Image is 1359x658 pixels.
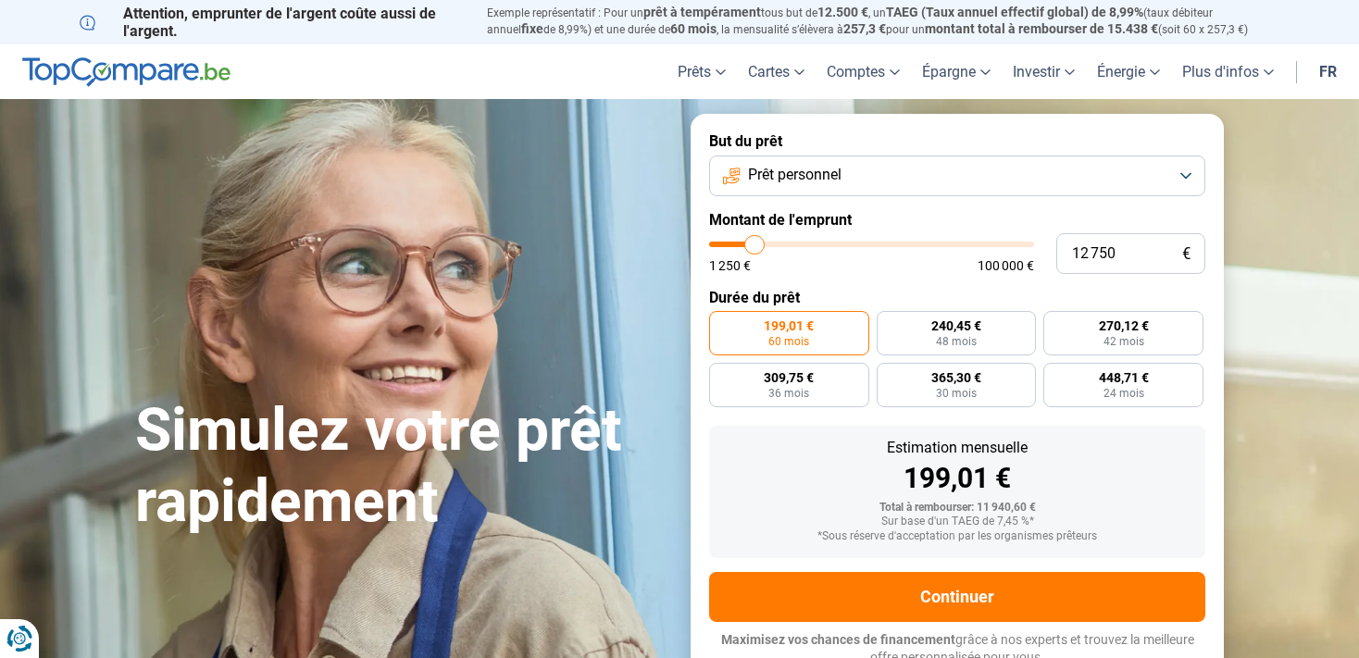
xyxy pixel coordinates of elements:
[911,44,1002,99] a: Épargne
[764,319,814,332] span: 199,01 €
[724,502,1191,515] div: Total à rembourser: 11 940,60 €
[667,44,737,99] a: Prêts
[768,388,809,399] span: 36 mois
[1103,388,1144,399] span: 24 mois
[886,5,1143,19] span: TAEG (Taux annuel effectif global) de 8,99%
[709,572,1205,622] button: Continuer
[724,530,1191,543] div: *Sous réserve d'acceptation par les organismes prêteurs
[816,44,911,99] a: Comptes
[1103,336,1144,347] span: 42 mois
[768,336,809,347] span: 60 mois
[1002,44,1086,99] a: Investir
[709,211,1205,229] label: Montant de l'emprunt
[709,155,1205,196] button: Prêt personnel
[724,465,1191,492] div: 199,01 €
[748,165,842,185] span: Prêt personnel
[80,5,465,40] p: Attention, emprunter de l'argent coûte aussi de l'argent.
[936,388,977,399] span: 30 mois
[1099,371,1149,384] span: 448,71 €
[1171,44,1285,99] a: Plus d'infos
[1086,44,1171,99] a: Énergie
[1182,246,1191,262] span: €
[1099,319,1149,332] span: 270,12 €
[843,21,886,36] span: 257,3 €
[670,21,717,36] span: 60 mois
[936,336,977,347] span: 48 mois
[643,5,761,19] span: prêt à tempérament
[22,57,231,87] img: TopCompare
[978,259,1034,272] span: 100 000 €
[931,319,981,332] span: 240,45 €
[931,371,981,384] span: 365,30 €
[709,132,1205,150] label: But du prêt
[521,21,543,36] span: fixe
[721,632,955,647] span: Maximisez vos chances de financement
[487,5,1279,38] p: Exemple représentatif : Pour un tous but de , un (taux débiteur annuel de 8,99%) et une durée de ...
[709,259,751,272] span: 1 250 €
[724,441,1191,455] div: Estimation mensuelle
[709,289,1205,306] label: Durée du prêt
[135,395,668,538] h1: Simulez votre prêt rapidement
[764,371,814,384] span: 309,75 €
[724,515,1191,528] div: Sur base d'un TAEG de 7,45 %*
[737,44,816,99] a: Cartes
[817,5,868,19] span: 12.500 €
[925,21,1158,36] span: montant total à rembourser de 15.438 €
[1308,44,1348,99] a: fr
